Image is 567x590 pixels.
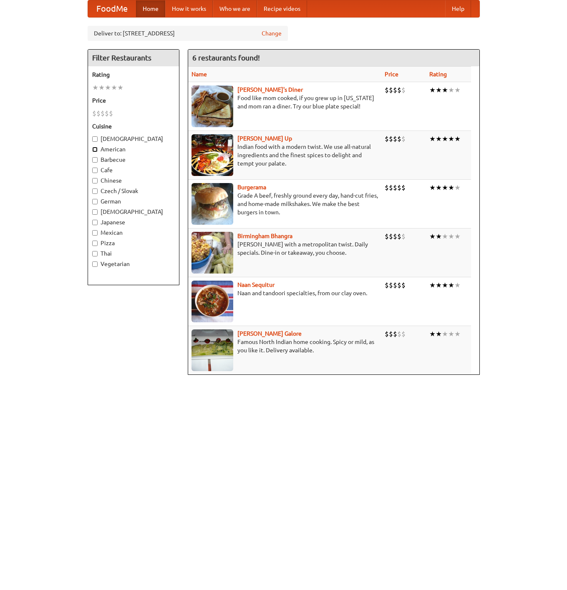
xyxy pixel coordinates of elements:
[436,329,442,339] li: ★
[192,240,378,257] p: [PERSON_NAME] with a metropolitan twist. Daily specials. Dine-in or takeaway, you choose.
[397,329,401,339] li: $
[385,232,389,241] li: $
[445,0,471,17] a: Help
[101,109,105,118] li: $
[401,183,406,192] li: $
[92,199,98,204] input: German
[192,143,378,168] p: Indian food with a modern twist. We use all-natural ingredients and the finest spices to delight ...
[442,232,448,241] li: ★
[397,85,401,95] li: $
[92,261,98,267] input: Vegetarian
[237,330,302,337] a: [PERSON_NAME] Galore
[393,134,397,143] li: $
[454,85,461,95] li: ★
[436,281,442,290] li: ★
[454,183,461,192] li: ★
[165,0,213,17] a: How it works
[192,338,378,354] p: Famous North Indian home cooking. Spicy or mild, as you like it. Delivery available.
[92,96,175,105] h5: Price
[92,135,175,143] label: [DEMOGRAPHIC_DATA]
[389,281,393,290] li: $
[105,109,109,118] li: $
[436,85,442,95] li: ★
[92,187,175,195] label: Czech / Slovak
[385,329,389,339] li: $
[92,156,175,164] label: Barbecue
[92,251,98,256] input: Thai
[92,168,98,173] input: Cafe
[454,329,461,339] li: ★
[401,134,406,143] li: $
[117,83,123,92] li: ★
[92,136,98,142] input: [DEMOGRAPHIC_DATA]
[92,220,98,225] input: Japanese
[385,183,389,192] li: $
[401,281,406,290] li: $
[448,85,454,95] li: ★
[92,157,98,163] input: Barbecue
[385,71,398,78] a: Price
[385,281,389,290] li: $
[192,281,233,322] img: naansequitur.jpg
[92,122,175,131] h5: Cuisine
[98,83,105,92] li: ★
[192,134,233,176] img: curryup.jpg
[448,134,454,143] li: ★
[401,329,406,339] li: $
[92,147,98,152] input: American
[393,85,397,95] li: $
[401,232,406,241] li: $
[448,329,454,339] li: ★
[393,183,397,192] li: $
[385,134,389,143] li: $
[92,241,98,246] input: Pizza
[397,134,401,143] li: $
[393,232,397,241] li: $
[92,249,175,258] label: Thai
[393,329,397,339] li: $
[237,184,266,191] a: Burgerama
[436,134,442,143] li: ★
[389,134,393,143] li: $
[448,183,454,192] li: ★
[429,232,436,241] li: ★
[237,86,303,93] a: [PERSON_NAME]'s Diner
[88,26,288,41] div: Deliver to: [STREET_ADDRESS]
[192,191,378,216] p: Grade A beef, freshly ground every day, hand-cut fries, and home-made milkshakes. We make the bes...
[389,85,393,95] li: $
[442,134,448,143] li: ★
[442,183,448,192] li: ★
[109,109,113,118] li: $
[454,134,461,143] li: ★
[192,85,233,127] img: sallys.jpg
[92,197,175,206] label: German
[257,0,307,17] a: Recipe videos
[237,233,292,239] b: Birmingham Bhangra
[237,281,275,288] a: Naan Sequitur
[429,71,447,78] a: Rating
[96,109,101,118] li: $
[92,109,96,118] li: $
[436,183,442,192] li: ★
[442,281,448,290] li: ★
[105,83,111,92] li: ★
[397,232,401,241] li: $
[393,281,397,290] li: $
[92,83,98,92] li: ★
[389,232,393,241] li: $
[237,135,292,142] a: [PERSON_NAME] Up
[262,29,282,38] a: Change
[454,232,461,241] li: ★
[92,228,175,237] label: Mexican
[213,0,257,17] a: Who we are
[397,281,401,290] li: $
[192,289,378,297] p: Naan and tandoori specialties, from our clay oven.
[92,145,175,153] label: American
[448,232,454,241] li: ★
[397,183,401,192] li: $
[192,94,378,110] p: Food like mom cooked, if you grew up in [US_STATE] and mom ran a diner. Try our blue plate special!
